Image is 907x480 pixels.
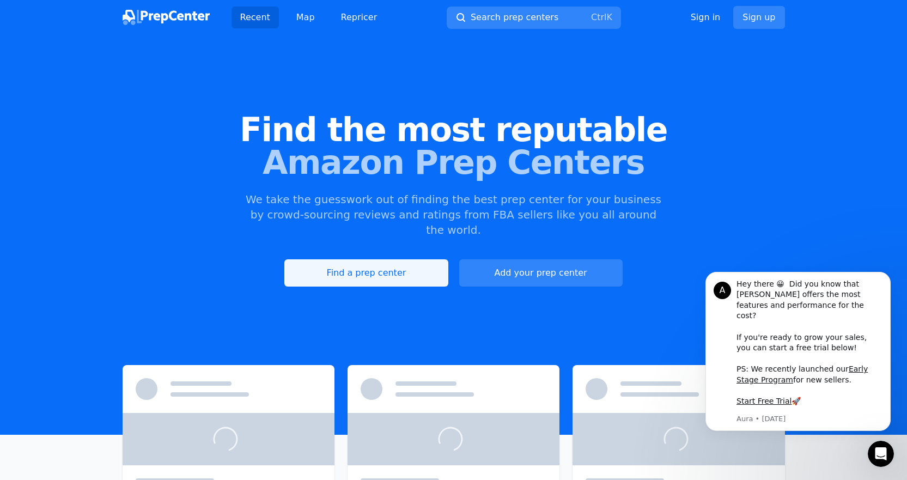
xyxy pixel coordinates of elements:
a: Sign up [733,6,784,29]
span: Find the most reputable [17,113,890,146]
a: Repricer [332,7,386,28]
kbd: Ctrl [591,12,606,22]
a: Find a prep center [284,259,448,287]
button: Search prep centersCtrlK [447,7,621,29]
iframe: Intercom live chat [868,441,894,467]
a: Map [288,7,324,28]
img: PrepCenter [123,10,210,25]
a: Sign in [691,11,721,24]
span: Amazon Prep Centers [17,146,890,179]
button: Add your prep center [459,259,623,287]
p: We take the guesswork out of finding the best prep center for your business by crowd-sourcing rev... [245,192,663,238]
span: Search prep centers [471,11,558,24]
a: Recent [232,7,279,28]
kbd: K [606,12,612,22]
iframe: Intercom notifications message [689,266,907,451]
